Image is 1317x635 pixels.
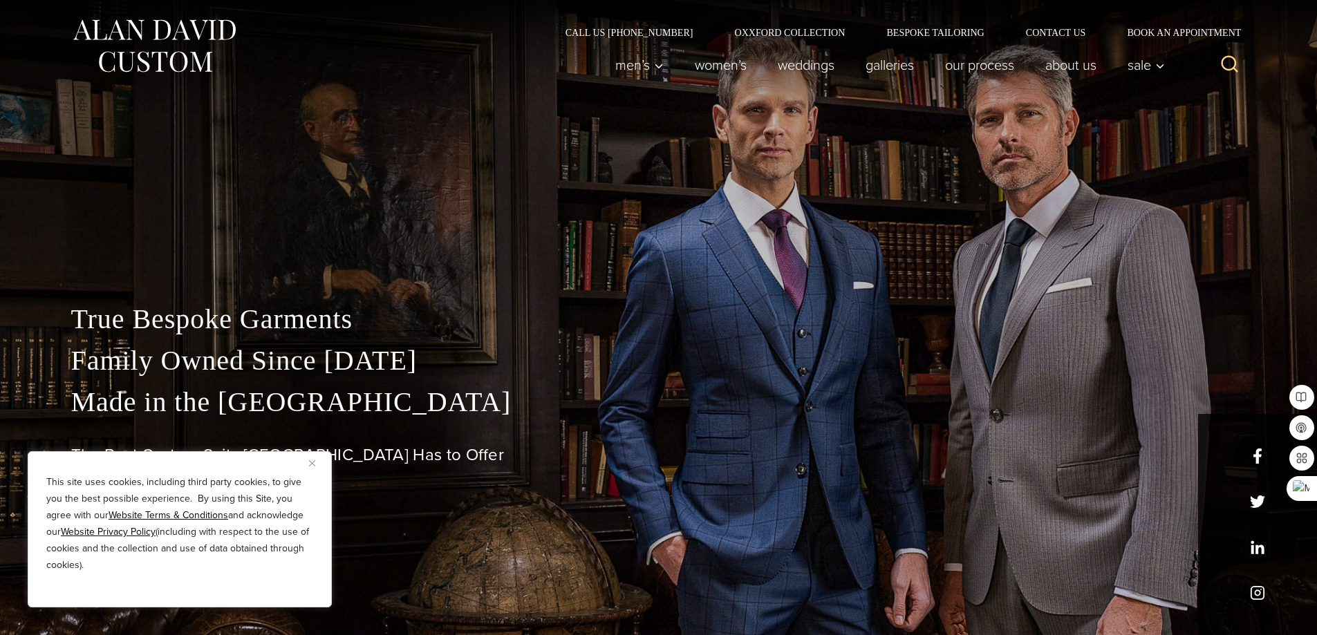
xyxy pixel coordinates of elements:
[929,51,1029,79] a: Our Process
[679,51,762,79] a: Women’s
[1106,28,1246,37] a: Book an Appointment
[109,508,228,522] a: Website Terms & Conditions
[61,524,156,539] a: Website Privacy Policy
[713,28,866,37] a: Oxxford Collection
[46,474,313,574] p: This site uses cookies, including third party cookies, to give you the best possible experience. ...
[866,28,1005,37] a: Bespoke Tailoring
[71,15,237,77] img: Alan David Custom
[309,455,326,471] button: Close
[762,51,850,79] a: weddings
[309,460,315,466] img: Close
[615,58,664,72] span: Men’s
[850,51,929,79] a: Galleries
[1005,28,1107,37] a: Contact Us
[1128,58,1165,72] span: Sale
[1213,48,1246,82] button: View Search Form
[599,51,1172,79] nav: Primary Navigation
[71,298,1246,423] p: True Bespoke Garments Family Owned Since [DATE] Made in the [GEOGRAPHIC_DATA]
[545,28,714,37] a: Call Us [PHONE_NUMBER]
[1029,51,1112,79] a: About Us
[545,28,1246,37] nav: Secondary Navigation
[71,445,1246,465] h1: The Best Custom Suits [GEOGRAPHIC_DATA] Has to Offer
